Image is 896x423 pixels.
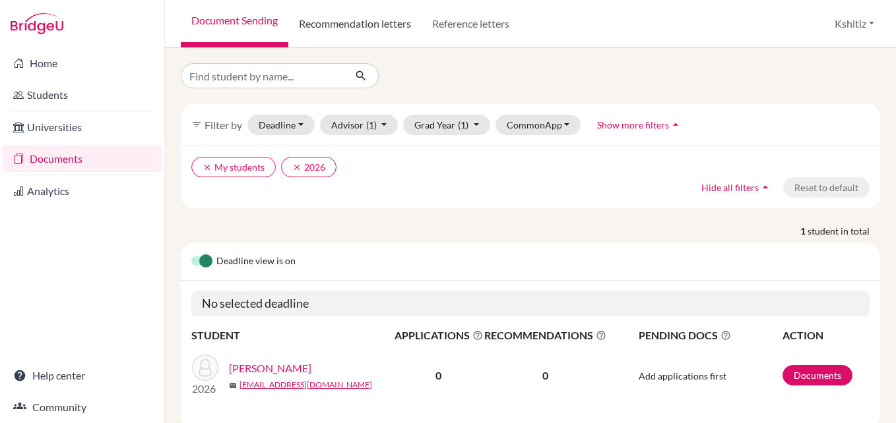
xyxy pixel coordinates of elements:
[11,13,63,34] img: Bridge-U
[292,163,302,172] i: clear
[192,381,218,397] p: 2026
[395,327,483,343] span: APPLICATIONS
[586,115,693,135] button: Show more filtersarrow_drop_up
[639,327,781,343] span: PENDING DOCS
[783,177,870,198] button: Reset to default
[597,119,669,130] span: Show more filters
[3,50,162,76] a: Home
[808,224,880,238] span: student in total
[435,369,441,381] b: 0
[783,365,852,385] a: Documents
[320,115,399,135] button: Advisor(1)
[3,82,162,108] a: Students
[229,360,311,376] a: [PERSON_NAME]
[191,327,394,344] th: STUDENT
[229,381,237,389] span: mail
[3,146,162,172] a: Documents
[3,178,162,204] a: Analytics
[403,115,490,135] button: Grad Year(1)
[205,119,242,131] span: Filter by
[484,327,606,343] span: RECOMMENDATIONS
[458,119,468,130] span: (1)
[281,157,336,177] button: clear2026
[759,181,772,194] i: arrow_drop_up
[191,291,870,316] h5: No selected deadline
[484,368,606,383] p: 0
[782,327,870,344] th: ACTION
[690,177,783,198] button: Hide all filtersarrow_drop_up
[829,11,880,36] button: Kshitiz
[191,157,276,177] button: clearMy students
[366,119,377,130] span: (1)
[203,163,212,172] i: clear
[191,119,202,130] i: filter_list
[496,115,581,135] button: CommonApp
[3,114,162,140] a: Universities
[3,394,162,420] a: Community
[192,354,218,381] img: Limbu, Anusha
[701,182,759,193] span: Hide all filters
[240,379,372,391] a: [EMAIL_ADDRESS][DOMAIN_NAME]
[247,115,315,135] button: Deadline
[669,118,682,131] i: arrow_drop_up
[181,63,344,88] input: Find student by name...
[800,224,808,238] strong: 1
[639,370,726,381] span: Add applications first
[3,362,162,389] a: Help center
[216,254,296,269] span: Deadline view is on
